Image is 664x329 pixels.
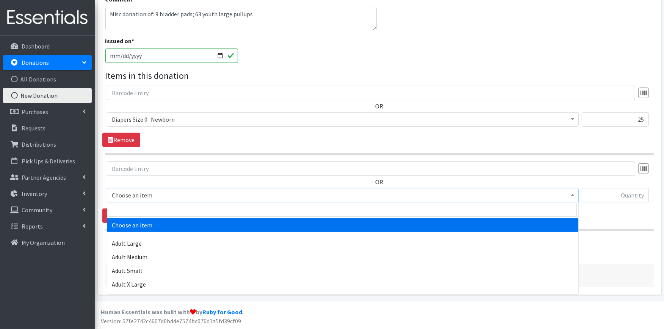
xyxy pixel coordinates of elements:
a: Dashboard [3,39,92,54]
p: My Organization [22,239,65,246]
input: Barcode Entry [107,161,635,176]
legend: Items in this donation [105,69,654,83]
a: Distributions [3,137,92,152]
p: Requests [22,124,45,132]
a: Pick Ups & Deliveries [3,154,92,169]
li: Adult Small [107,264,578,277]
p: Community [22,206,52,214]
label: Issued on [105,36,135,45]
input: Quantity [582,112,649,127]
p: Reports [22,222,43,230]
p: Purchases [22,108,48,116]
a: New Donation [3,88,92,103]
span: Choose an item [112,190,574,201]
a: Remove [102,208,140,223]
p: Pick Ups & Deliveries [22,157,75,165]
a: Requests [3,121,92,136]
a: Community [3,202,92,218]
span: Choose an item [107,188,579,202]
li: Adult X-Small [107,291,578,305]
a: Purchases [3,104,92,119]
p: Partner Agencies [22,174,66,181]
li: Choose an item [107,218,578,232]
a: Ruby for Good [202,308,242,316]
li: Adult X Large [107,277,578,291]
a: Inventory [3,186,92,201]
li: Adult Large [107,237,578,250]
label: OR [376,177,384,186]
span: Version: 57fe2742c4607d0bdde7574bc076d1a5fd39cf09 [101,317,241,325]
input: Quantity [582,188,649,202]
span: Diapers Size 0- Newborn [107,112,579,127]
a: Partner Agencies [3,170,92,185]
strong: Human Essentials was built with by . [101,308,244,316]
p: Inventory [22,190,47,197]
label: OR [376,102,384,111]
span: Diapers Size 0- Newborn [112,114,574,125]
p: Dashboard [22,42,50,50]
a: Reports [3,219,92,234]
input: Barcode Entry [107,86,635,100]
a: My Organization [3,235,92,250]
abbr: required [132,37,135,45]
a: All Donations [3,72,92,87]
a: Donations [3,55,92,70]
img: HumanEssentials [3,5,92,30]
a: Remove [102,133,140,147]
p: Distributions [22,141,56,148]
p: Donations [22,59,49,66]
li: Adult Medium [107,250,578,264]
